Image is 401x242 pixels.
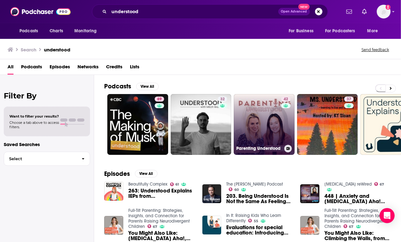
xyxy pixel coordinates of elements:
a: The Greg McKeown Podcast [226,181,283,187]
a: Credits [106,62,122,75]
span: 67 [153,225,157,228]
button: open menu [321,25,364,37]
img: User Profile [377,5,391,18]
span: 37 [347,96,351,103]
span: 42 [284,96,288,103]
button: Send feedback [360,47,391,52]
img: 263: Understood Explains IEPs from Understood.org [104,181,123,201]
a: 37 [297,94,358,155]
h2: Filter By [4,91,90,100]
svg: Add a profile image [386,5,391,10]
span: Open Advanced [281,10,307,13]
h3: understood [44,47,70,53]
span: You Might Also Like: [MEDICAL_DATA] Aha!, from [DOMAIN_NAME] [128,230,195,241]
span: Podcasts [19,27,38,35]
a: Show notifications dropdown [360,6,369,17]
button: Select [4,152,90,166]
span: 263: Understood Explains IEPs from [DOMAIN_NAME] [128,188,195,199]
a: 448 | Anxiety and ADHD Aha! with Laura Key from Understood.org [324,193,391,204]
span: 67 [349,225,354,228]
button: View All [135,170,158,177]
a: 32 [218,97,227,102]
span: Select [4,157,77,161]
a: All [8,62,13,75]
button: Open AdvancedNew [278,8,310,15]
img: You Might Also Like: ADHD Aha!, from Understood.org [104,216,123,235]
img: 448 | Anxiety and ADHD Aha! with Laura Key from Understood.org [300,184,319,203]
button: open menu [284,25,321,37]
span: Evaluations for special education: Introducing [PERSON_NAME]’s new podcast [226,225,293,235]
input: Search podcasts, credits, & more... [109,7,278,17]
p: Saved Searches [4,141,90,147]
button: Show profile menu [377,5,391,18]
a: 67 [374,182,384,186]
a: ADHD reWired [324,181,372,187]
span: Logged in as JohnJMudgett [377,5,391,18]
span: You Might Also Like: Climbing the Walls, from [DOMAIN_NAME] [324,230,391,241]
button: open menu [15,25,46,37]
span: Charts [50,27,63,35]
a: Podcasts [21,62,42,75]
a: 60 [229,187,239,191]
div: Search podcasts, credits, & more... [92,4,328,19]
a: You Might Also Like: Climbing the Walls, from Understood.org [324,230,391,241]
img: 203. Being Understood Is Not the Same As Feeling Understood [202,184,222,203]
a: 42Parenting Understood [234,94,295,155]
span: For Podcasters [325,27,355,35]
a: Charts [45,25,67,37]
a: 42 [281,97,291,102]
button: open menu [70,25,105,37]
button: open menu [363,25,386,37]
span: Choose a tab above to access filters. [9,120,59,129]
a: You Might Also Like: ADHD Aha!, from Understood.org [128,230,195,241]
h2: Episodes [104,170,130,178]
span: More [367,27,378,35]
span: For Business [289,27,313,35]
a: Evaluations for special education: Introducing Understood’s new podcast [226,225,293,235]
span: 67 [380,183,384,186]
a: Full-Tilt Parenting: Strategies, Insights, and Connection for Parents Raising Neurodivergent Chil... [128,208,190,229]
a: Lists [130,62,139,75]
a: EpisodesView All [104,170,158,178]
a: 69 [155,97,164,102]
a: 263: Understood Explains IEPs from Understood.org [128,188,195,199]
a: Full-Tilt Parenting: Strategies, Insights, and Connection for Parents Raising Neurodivergent Chil... [324,208,386,229]
a: 37 [344,97,354,102]
a: 55 [248,219,258,223]
span: 55 [254,220,258,223]
a: 69 [107,94,168,155]
a: 32 [171,94,232,155]
img: Evaluations for special education: Introducing Understood’s new podcast [202,216,222,235]
a: Beautifully Complex [128,181,168,187]
a: Episodes [50,62,70,75]
a: Show notifications dropdown [344,6,355,17]
button: View All [136,83,159,90]
span: 60 [234,188,239,191]
span: Want to filter your results? [9,114,59,118]
span: 448 | Anxiety and [MEDICAL_DATA] Aha! with [PERSON_NAME] from [DOMAIN_NAME] [324,193,391,204]
a: 67 [147,224,158,228]
span: Monitoring [74,27,97,35]
a: 203. Being Understood Is Not the Same As Feeling Understood [226,193,293,204]
img: Podchaser - Follow, Share and Rate Podcasts [10,6,71,18]
img: You Might Also Like: Climbing the Walls, from Understood.org [300,216,319,235]
a: 61 [170,182,179,186]
h3: Search [21,47,36,53]
h3: Parenting Understood [236,146,282,151]
span: 32 [220,96,225,103]
div: Open Intercom Messenger [380,208,395,223]
a: Networks [78,62,99,75]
